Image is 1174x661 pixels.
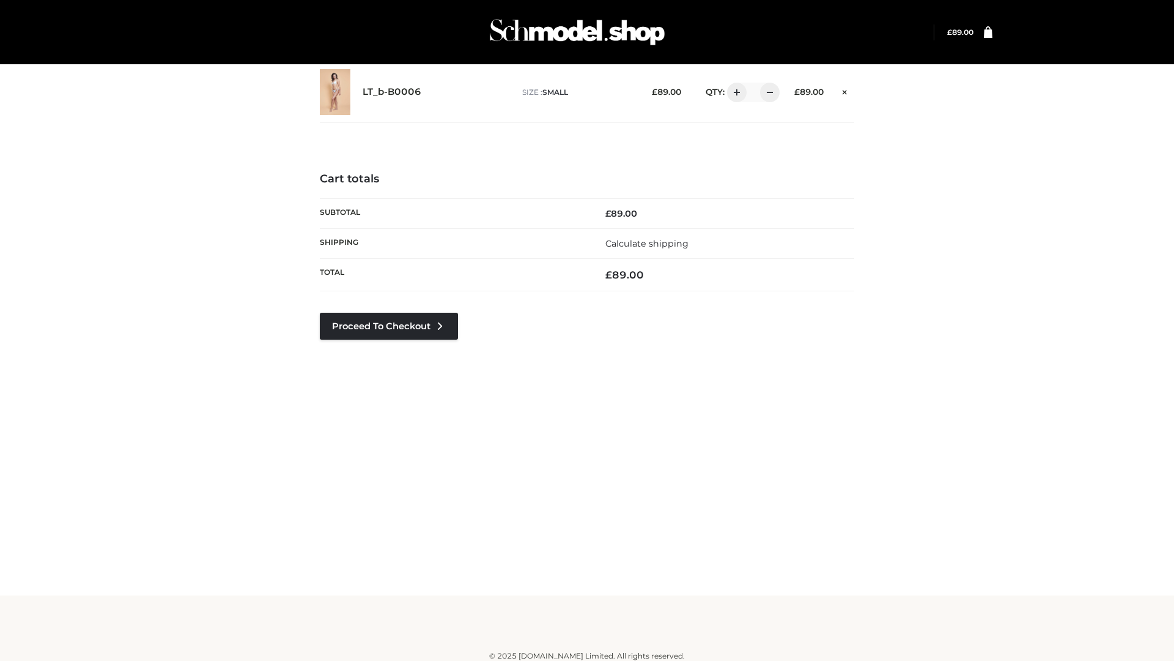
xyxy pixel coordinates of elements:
bdi: 89.00 [794,87,824,97]
span: SMALL [542,88,568,97]
a: Proceed to Checkout [320,313,458,340]
a: Remove this item [836,83,854,99]
th: Subtotal [320,198,587,228]
h4: Cart totals [320,173,854,186]
div: QTY: [693,83,775,102]
bdi: 89.00 [947,28,973,37]
a: LT_b-B0006 [363,86,421,98]
img: Schmodel Admin 964 [485,8,669,56]
a: £89.00 [947,28,973,37]
bdi: 89.00 [605,269,644,281]
span: £ [652,87,657,97]
span: £ [605,208,611,219]
bdi: 89.00 [605,208,637,219]
a: Calculate shipping [605,238,689,249]
span: £ [794,87,800,97]
th: Total [320,259,587,291]
span: £ [605,269,612,281]
p: size : [522,87,633,98]
bdi: 89.00 [652,87,681,97]
th: Shipping [320,228,587,258]
span: £ [947,28,952,37]
img: LT_b-B0006 - SMALL [320,69,350,115]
